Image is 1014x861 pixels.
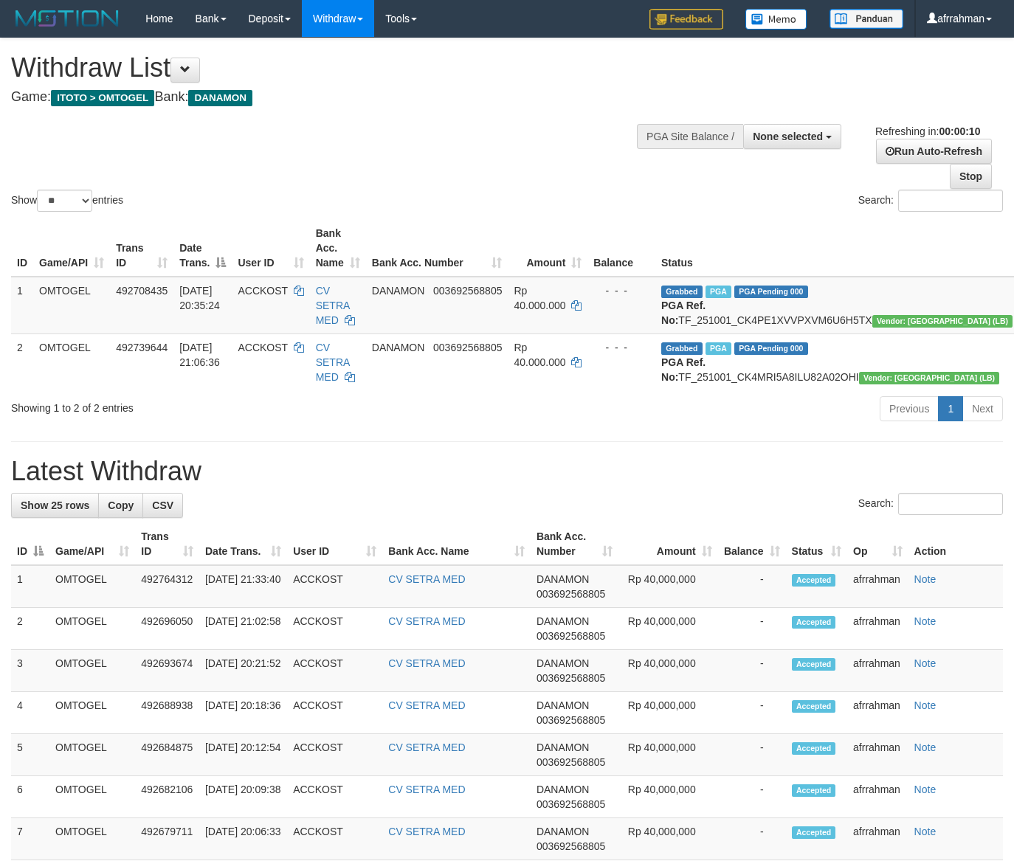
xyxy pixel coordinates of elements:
[179,342,220,368] span: [DATE] 21:06:36
[618,818,717,860] td: Rp 40,000,000
[287,523,382,565] th: User ID: activate to sort column ascending
[11,277,33,334] td: 1
[508,220,587,277] th: Amount: activate to sort column ascending
[11,650,49,692] td: 3
[537,630,605,642] span: Copy 003692568805 to clipboard
[537,672,605,684] span: Copy 003692568805 to clipboard
[11,395,412,415] div: Showing 1 to 2 of 2 entries
[537,615,590,627] span: DANAMON
[661,342,703,355] span: Grabbed
[718,650,786,692] td: -
[433,285,502,297] span: Copy 003692568805 to clipboard
[898,190,1003,212] input: Search:
[537,699,590,711] span: DANAMON
[593,340,649,355] div: - - -
[11,734,49,776] td: 5
[388,699,465,711] a: CV SETRA MED
[898,493,1003,515] input: Search:
[908,523,1003,565] th: Action
[11,493,99,518] a: Show 25 rows
[49,608,135,650] td: OMTOGEL
[661,286,703,298] span: Grabbed
[537,784,590,795] span: DANAMON
[433,342,502,353] span: Copy 003692568805 to clipboard
[537,573,590,585] span: DANAMON
[537,588,605,600] span: Copy 003692568805 to clipboard
[49,650,135,692] td: OMTOGEL
[49,692,135,734] td: OMTOGEL
[316,285,350,326] a: CV SETRA MED
[199,608,287,650] td: [DATE] 21:02:58
[188,90,252,106] span: DANAMON
[33,277,110,334] td: OMTOGEL
[718,523,786,565] th: Balance: activate to sort column ascending
[287,565,382,608] td: ACCKOST
[11,565,49,608] td: 1
[199,523,287,565] th: Date Trans.: activate to sort column ascending
[199,734,287,776] td: [DATE] 20:12:54
[98,493,143,518] a: Copy
[135,608,199,650] td: 492696050
[618,692,717,734] td: Rp 40,000,000
[116,342,168,353] span: 492739644
[753,131,823,142] span: None selected
[287,692,382,734] td: ACCKOST
[914,741,937,753] a: Note
[49,523,135,565] th: Game/API: activate to sort column ascending
[914,699,937,711] a: Note
[11,333,33,390] td: 2
[33,333,110,390] td: OMTOGEL
[618,650,717,692] td: Rp 40,000,000
[537,798,605,810] span: Copy 003692568805 to clipboard
[618,776,717,818] td: Rp 40,000,000
[49,734,135,776] td: OMTOGEL
[537,826,590,837] span: DANAMON
[49,818,135,860] td: OMTOGEL
[388,784,465,795] a: CV SETRA MED
[199,776,287,818] td: [DATE] 20:09:38
[531,523,618,565] th: Bank Acc. Number: activate to sort column ascending
[238,285,287,297] span: ACCKOST
[847,692,908,734] td: afrrahman
[718,692,786,734] td: -
[199,650,287,692] td: [DATE] 20:21:52
[618,565,717,608] td: Rp 40,000,000
[388,573,465,585] a: CV SETRA MED
[11,90,661,105] h4: Game: Bank:
[847,776,908,818] td: afrrahman
[135,692,199,734] td: 492688938
[914,826,937,837] a: Note
[792,574,836,587] span: Accepted
[858,190,1003,212] label: Search:
[514,285,565,311] span: Rp 40.000.000
[537,741,590,753] span: DANAMON
[49,565,135,608] td: OMTOGEL
[11,53,661,83] h1: Withdraw List
[287,776,382,818] td: ACCKOST
[939,125,980,137] strong: 00:00:10
[914,784,937,795] a: Note
[859,372,1000,384] span: Vendor URL: https://dashboard.q2checkout.com/secure
[914,657,937,669] a: Note
[11,776,49,818] td: 6
[11,457,1003,486] h1: Latest Withdraw
[388,741,465,753] a: CV SETRA MED
[11,220,33,277] th: ID
[792,616,836,629] span: Accepted
[618,608,717,650] td: Rp 40,000,000
[745,9,807,30] img: Button%20Memo.svg
[142,493,183,518] a: CSV
[232,220,309,277] th: User ID: activate to sort column ascending
[792,784,836,797] span: Accepted
[388,826,465,837] a: CV SETRA MED
[51,90,154,106] span: ITOTO > OMTOGEL
[238,342,287,353] span: ACCKOST
[49,776,135,818] td: OMTOGEL
[366,220,508,277] th: Bank Acc. Number: activate to sort column ascending
[388,657,465,669] a: CV SETRA MED
[11,608,49,650] td: 2
[962,396,1003,421] a: Next
[587,220,655,277] th: Balance
[537,714,605,726] span: Copy 003692568805 to clipboard
[718,734,786,776] td: -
